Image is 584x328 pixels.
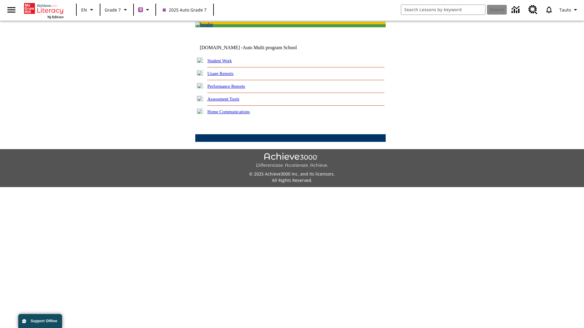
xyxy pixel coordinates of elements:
span: Tauto [559,7,571,13]
div: Home [24,2,64,19]
img: plus.gif [197,96,203,101]
a: Performance Reports [207,84,245,89]
span: Grade 7 [105,7,121,13]
span: EN [81,7,87,13]
button: Grade: Grade 7, Select a grade [102,4,131,15]
a: Home Communications [207,109,250,114]
button: Support Offline [18,314,62,328]
img: plus.gif [197,108,203,114]
button: Open side menu [2,1,20,19]
span: NJ Edition [47,15,64,19]
img: Achieve3000 Differentiate Accelerate Achieve [256,153,328,168]
a: Notifications [541,2,557,18]
span: B [139,6,142,13]
span: 2025 Auto Grade 7 [163,7,207,13]
nobr: Auto Multi program School [243,45,297,50]
span: Support Offline [31,319,57,323]
button: Language: EN, Select a language [78,4,98,15]
img: header [195,22,213,27]
button: Profile/Settings [557,4,582,15]
img: plus.gif [197,57,203,63]
img: plus.gif [197,83,203,88]
td: [DOMAIN_NAME] - [200,45,312,50]
a: Resource Center, Will open in new tab [525,2,541,18]
button: Boost Class color is purple. Change class color [136,4,154,15]
a: Data Center [508,2,525,18]
img: plus.gif [197,70,203,76]
input: search field [401,5,485,15]
a: Student Work [207,58,232,63]
a: Assessment Tools [207,97,239,101]
a: Usage Reports [207,71,234,76]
